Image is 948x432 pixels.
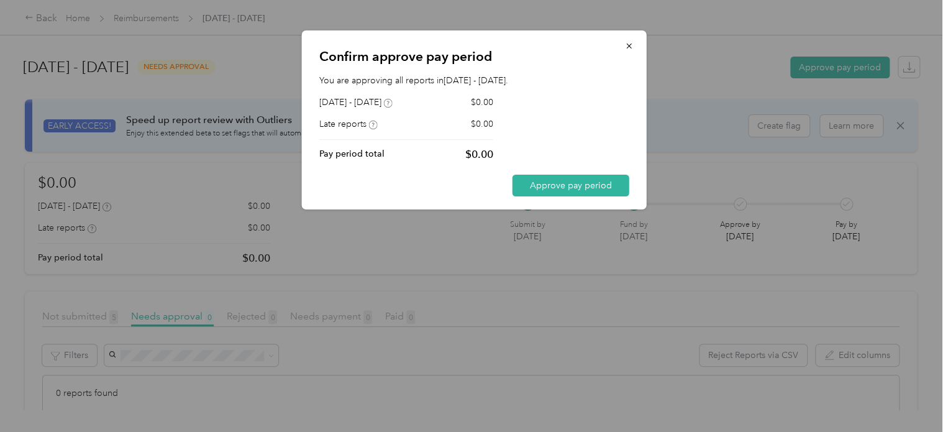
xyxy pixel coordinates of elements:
iframe: Everlance-gr Chat Button Frame [878,362,948,432]
p: $0.00 [471,117,493,131]
p: Pay period total [319,147,385,160]
p: $0.00 [465,147,493,162]
p: Confirm approve pay period [319,48,629,65]
button: Approve pay period [513,175,629,196]
p: You are approving all reports in [DATE] - [DATE] . [319,74,629,87]
p: $0.00 [471,96,493,109]
div: [DATE] - [DATE] [319,96,393,109]
div: Late reports [319,117,378,131]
